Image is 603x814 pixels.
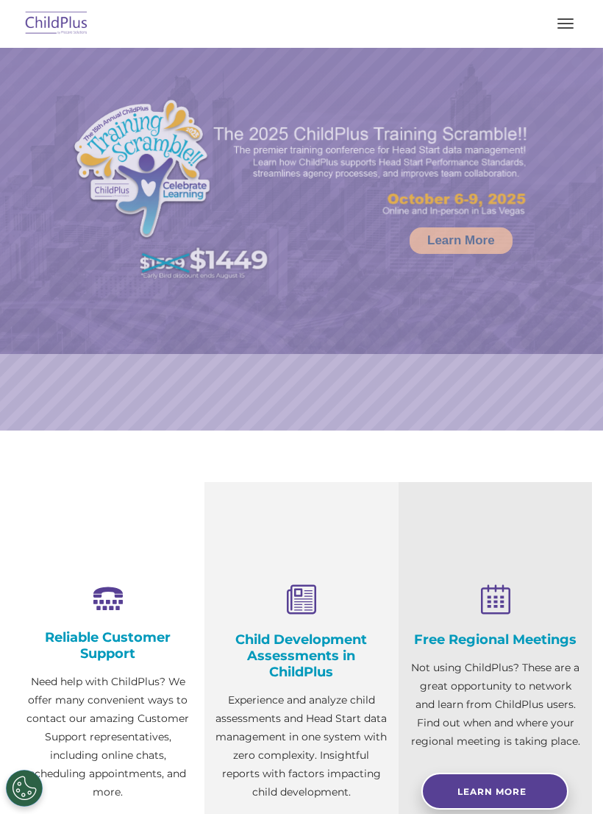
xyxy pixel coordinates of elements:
a: Learn More [421,773,568,810]
img: ChildPlus by Procare Solutions [22,7,91,41]
p: Need help with ChildPlus? We offer many convenient ways to contact our amazing Customer Support r... [22,673,193,801]
h4: Reliable Customer Support [22,629,193,662]
button: Cookies Settings [6,770,43,807]
h4: Free Regional Meetings [410,631,581,648]
span: Learn More [457,786,527,797]
p: Experience and analyze child assessments and Head Start data management in one system with zero c... [215,691,387,801]
h4: Child Development Assessments in ChildPlus [215,631,387,680]
p: Not using ChildPlus? These are a great opportunity to network and learn from ChildPlus users. Fin... [410,659,581,751]
a: Learn More [410,227,513,254]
